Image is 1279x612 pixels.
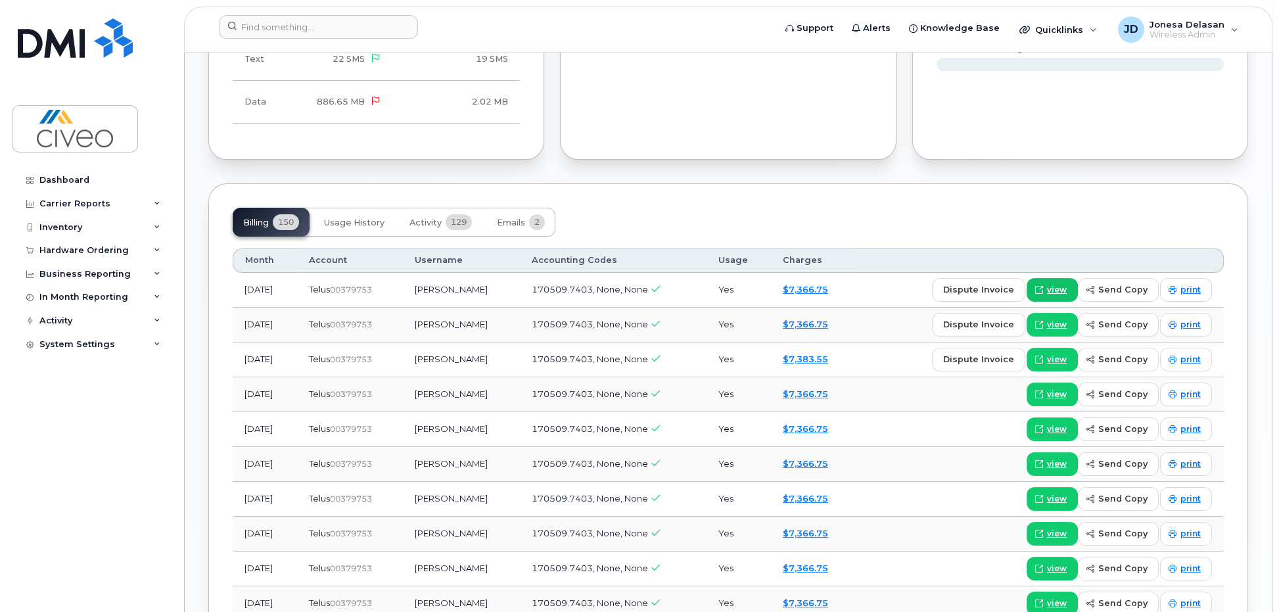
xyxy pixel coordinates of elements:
span: 00379753 [330,424,372,434]
a: print [1160,557,1212,580]
a: Support [776,15,843,41]
span: send copy [1098,562,1148,575]
td: [PERSON_NAME] [403,308,521,342]
a: $7,366.75 [783,388,828,399]
td: [PERSON_NAME] [403,377,521,412]
span: print [1180,458,1201,470]
span: view [1047,423,1067,435]
th: Account [297,248,402,272]
a: $7,366.75 [783,493,828,504]
button: send copy [1078,452,1159,476]
td: Yes [707,342,771,377]
span: send copy [1098,423,1148,435]
span: Telus [309,354,330,364]
td: [PERSON_NAME] [403,482,521,517]
td: [PERSON_NAME] [403,342,521,377]
span: dispute invoice [943,318,1014,331]
span: send copy [1098,597,1148,609]
td: [DATE] [233,412,297,447]
span: Support [797,22,833,35]
span: Wireless Admin [1150,30,1224,40]
button: send copy [1078,417,1159,441]
a: view [1027,348,1078,371]
td: [DATE] [233,447,297,482]
span: 22 SMS [333,54,365,64]
span: Telus [309,493,330,504]
span: print [1180,598,1201,609]
span: send copy [1098,388,1148,400]
a: print [1160,417,1212,441]
a: view [1027,313,1078,337]
a: view [1027,452,1078,476]
span: print [1180,563,1201,575]
td: [DATE] [233,342,297,377]
td: 19 SMS [392,38,520,81]
span: Knowledge Base [920,22,1000,35]
span: view [1047,319,1067,331]
span: print [1180,528,1201,540]
span: Activity [409,218,442,228]
span: send copy [1098,283,1148,296]
th: Month [233,248,297,272]
a: print [1160,278,1212,302]
span: print [1180,284,1201,296]
td: Yes [707,412,771,447]
td: Yes [707,517,771,552]
td: [PERSON_NAME] [403,552,521,586]
td: Yes [707,447,771,482]
a: print [1160,522,1212,546]
td: Yes [707,482,771,517]
span: view [1047,284,1067,296]
span: print [1180,354,1201,365]
a: Alerts [843,15,900,41]
td: Yes [707,308,771,342]
span: JD [1124,22,1138,37]
td: [PERSON_NAME] [403,273,521,308]
td: [PERSON_NAME] [403,517,521,552]
span: view [1047,493,1067,505]
td: Yes [707,377,771,412]
button: send copy [1078,348,1159,371]
span: 00379753 [330,285,372,294]
span: Telus [309,319,330,329]
span: send copy [1098,458,1148,470]
button: dispute invoice [932,348,1025,371]
a: print [1160,452,1212,476]
span: view [1047,563,1067,575]
button: send copy [1078,487,1159,511]
a: view [1027,278,1078,302]
a: print [1160,348,1212,371]
span: send copy [1098,492,1148,505]
span: 00379753 [330,563,372,573]
span: view [1047,354,1067,365]
a: $7,366.75 [783,598,828,608]
a: $7,366.75 [783,284,828,294]
td: [DATE] [233,482,297,517]
span: print [1180,423,1201,435]
button: dispute invoice [932,278,1025,302]
span: 170509.7403, None, None [532,354,648,364]
span: Telus [309,284,330,294]
td: [DATE] [233,517,297,552]
a: $7,366.75 [783,423,828,434]
th: Usage [707,248,771,272]
td: [DATE] [233,552,297,586]
a: $7,366.75 [783,319,828,329]
button: dispute invoice [932,313,1025,337]
span: send copy [1098,353,1148,365]
a: $7,383.55 [783,354,828,364]
span: print [1180,319,1201,331]
span: 00379753 [330,494,372,504]
span: 00379753 [330,529,372,538]
span: 00379753 [330,459,372,469]
span: dispute invoice [943,353,1014,365]
span: 00379753 [330,598,372,608]
span: 00379753 [330,354,372,364]
a: view [1027,557,1078,580]
a: $7,366.75 [783,528,828,538]
button: send copy [1078,522,1159,546]
iframe: Messenger Launcher [1222,555,1269,602]
a: Knowledge Base [900,15,1009,41]
span: 886.65 MB [317,97,365,106]
span: view [1047,458,1067,470]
